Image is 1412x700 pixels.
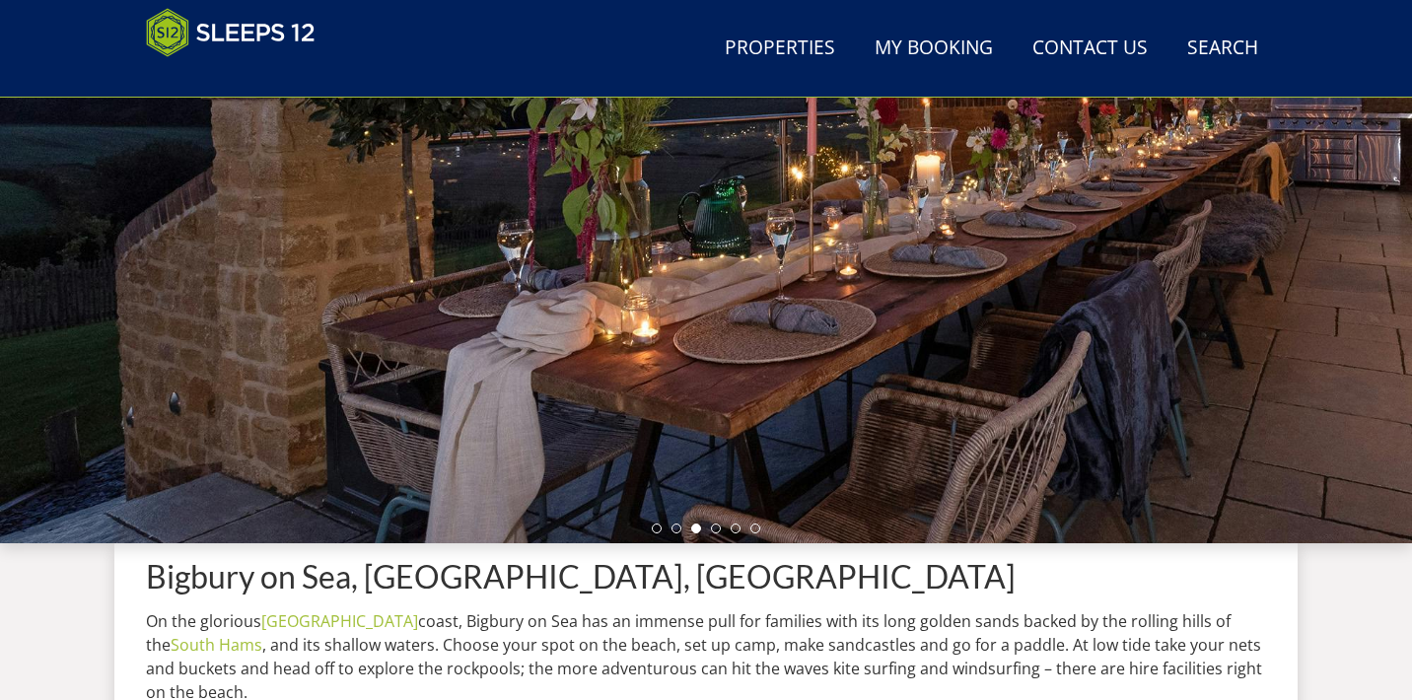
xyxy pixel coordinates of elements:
a: Search [1179,27,1266,71]
img: Sleeps 12 [146,8,316,57]
a: [GEOGRAPHIC_DATA] [261,610,418,632]
a: Properties [717,27,843,71]
iframe: Customer reviews powered by Trustpilot [136,69,343,86]
h1: Bigbury on Sea, [GEOGRAPHIC_DATA], [GEOGRAPHIC_DATA] [146,559,1266,594]
a: South Hams [171,634,262,656]
a: My Booking [867,27,1001,71]
a: Contact Us [1024,27,1156,71]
